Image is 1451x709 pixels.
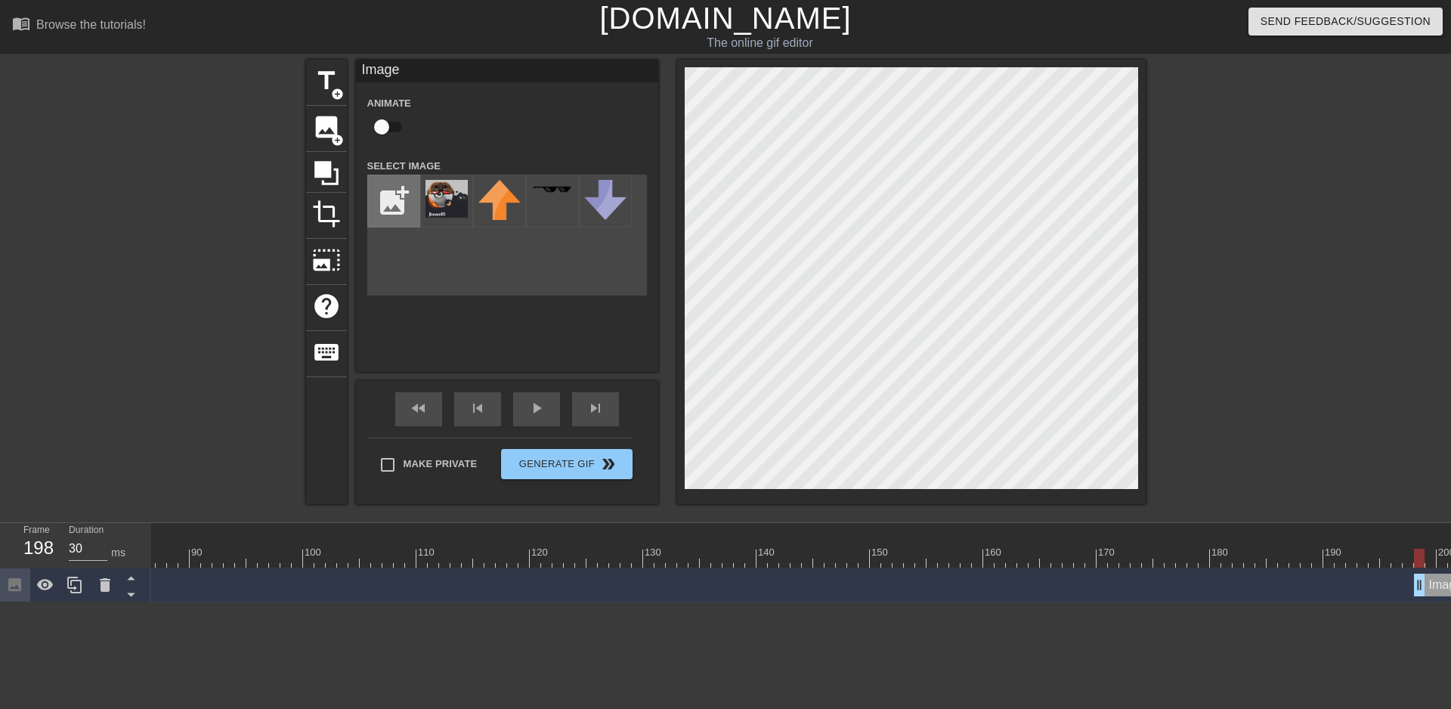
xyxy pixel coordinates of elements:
[871,545,890,560] div: 150
[404,457,478,472] span: Make Private
[1261,12,1431,31] span: Send Feedback/Suggestion
[111,545,125,561] div: ms
[1098,545,1117,560] div: 170
[586,399,605,417] span: skip_next
[312,67,341,95] span: title
[599,455,617,473] span: double_arrow
[645,545,664,560] div: 130
[425,180,468,218] img: kQOs7-gaybean.JPG
[1211,545,1230,560] div: 180
[478,180,521,220] img: upvote.png
[469,399,487,417] span: skip_previous
[312,246,341,274] span: photo_size_select_large
[356,60,658,82] div: Image
[312,113,341,141] span: image
[367,96,411,111] label: Animate
[410,399,428,417] span: fast_rewind
[1325,545,1344,560] div: 190
[491,34,1029,52] div: The online gif editor
[12,523,57,567] div: Frame
[312,200,341,228] span: crop
[599,2,851,35] a: [DOMAIN_NAME]
[305,545,323,560] div: 100
[312,338,341,367] span: keyboard
[758,545,777,560] div: 140
[69,526,104,535] label: Duration
[584,180,626,220] img: downvote.png
[418,545,437,560] div: 110
[12,14,146,38] a: Browse the tutorials!
[985,545,1004,560] div: 160
[367,159,441,174] label: Select Image
[23,534,46,562] div: 198
[12,14,30,33] span: menu_book
[531,545,550,560] div: 120
[1412,577,1427,593] span: drag_handle
[312,292,341,320] span: help
[331,88,344,101] span: add_circle
[1248,8,1443,36] button: Send Feedback/Suggestion
[531,185,574,194] img: deal-with-it.png
[36,18,146,31] div: Browse the tutorials!
[527,399,546,417] span: play_arrow
[191,545,205,560] div: 90
[331,134,344,147] span: add_circle
[507,455,626,473] span: Generate Gif
[501,449,632,479] button: Generate Gif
